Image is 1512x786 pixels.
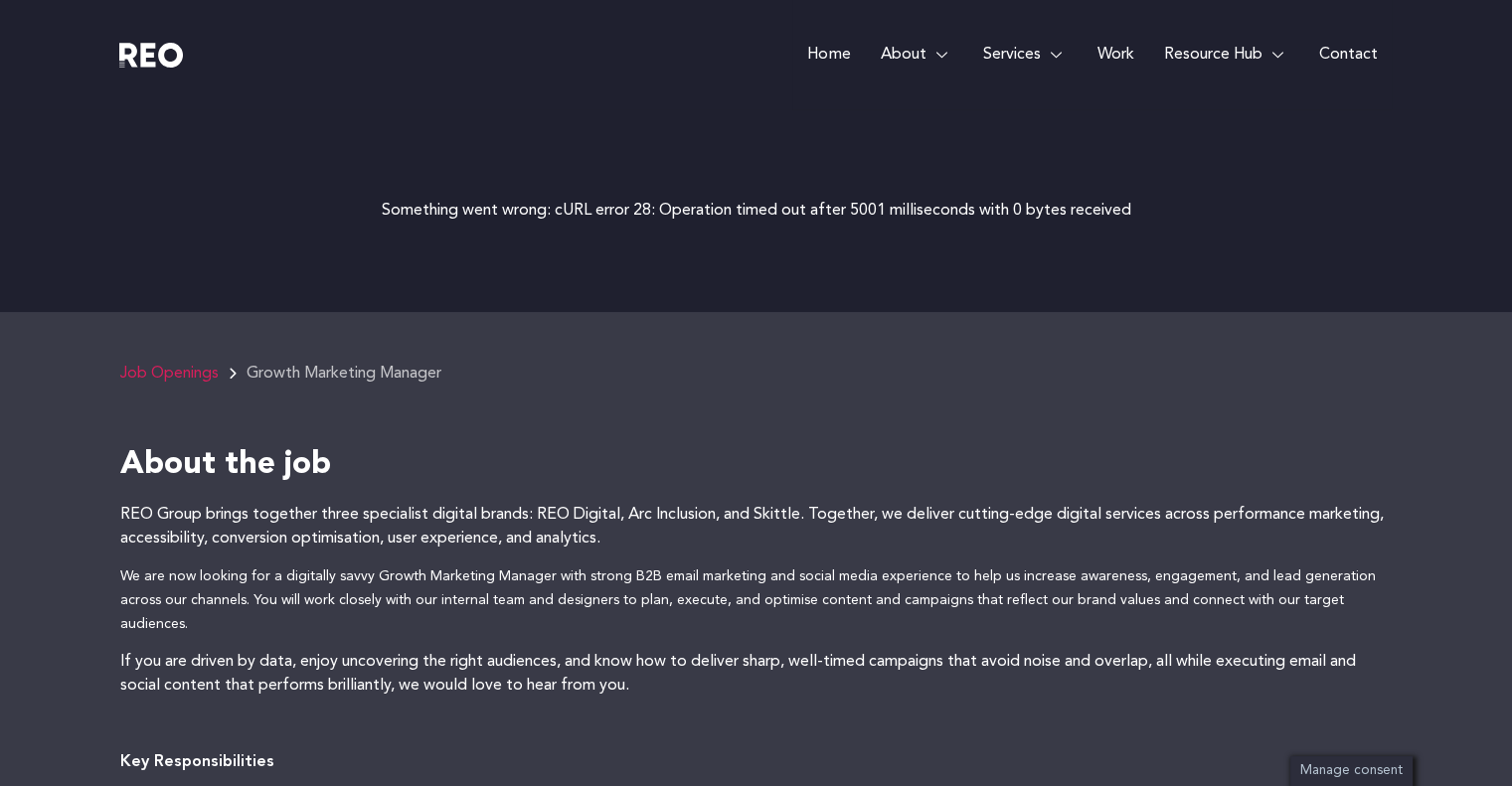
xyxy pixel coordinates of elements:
[120,569,1376,631] span: We are now looking for a digitally savvy Growth Marketing Manager with strong B2B email marketing...
[247,366,441,382] span: Growth Marketing Manager
[120,366,219,382] a: Job Openings
[1300,764,1403,777] span: Manage consent
[120,445,1393,487] h4: About the job
[120,650,1393,698] p: If you are driven by data, enjoy uncovering the right audiences, and know how to deliver sharp, w...
[120,754,274,770] strong: Key Responsibilities
[120,199,1393,223] div: Something went wrong: cURL error 28: Operation timed out after 5001 milliseconds with 0 bytes rec...
[120,503,1393,550] p: REO Group brings together three specialist digital brands: REO Digital, Arc Inclusion, and Skittl...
